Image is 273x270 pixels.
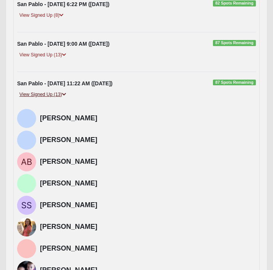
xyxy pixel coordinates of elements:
span: 87 Spots Remaining [213,80,256,86]
img: Addy Bratton [17,152,36,171]
span: 87 Spots Remaining [213,40,256,46]
h4: [PERSON_NAME] [40,114,256,123]
h4: [PERSON_NAME] [40,201,256,209]
img: Tallia Kampfe [17,217,36,236]
h4: [PERSON_NAME] [40,179,256,188]
img: Marcy Taylor [17,109,36,128]
span: 82 Spots Remaining [213,0,256,6]
strong: San Pablo - [DATE] 9:00 AM ([DATE]) [17,41,110,47]
h4: [PERSON_NAME] [40,223,256,231]
strong: San Pablo - [DATE] 11:22 AM ([DATE]) [17,80,113,86]
a: View Signed Up (13) [17,91,68,99]
img: Suzanne Sims [17,196,36,215]
a: View Signed Up (13) [17,51,68,59]
img: Evan Dromgoole [17,239,36,258]
strong: San Pablo - [DATE] 6:22 PM ([DATE]) [17,1,110,7]
img: Olivia Johnson [17,174,36,193]
img: Aaron Mobley [17,131,36,150]
a: View Signed Up (8) [17,11,66,19]
h4: [PERSON_NAME] [40,136,256,144]
h4: [PERSON_NAME] [40,244,256,253]
h4: [PERSON_NAME] [40,158,256,166]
